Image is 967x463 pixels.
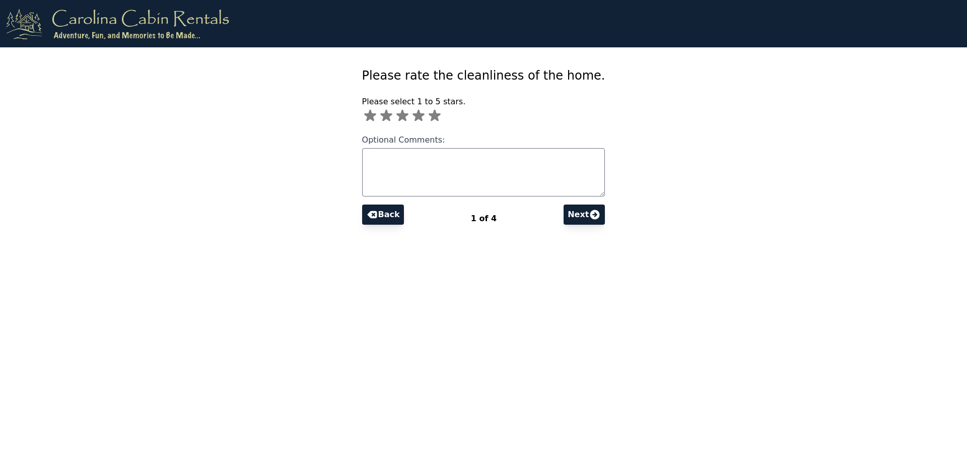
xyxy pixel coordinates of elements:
span: Please rate the cleanliness of the home. [362,69,605,83]
textarea: Optional Comments: [362,148,605,196]
p: Please select 1 to 5 stars. [362,96,605,108]
img: logo.png [6,8,229,39]
button: Next [564,205,605,225]
span: Optional Comments: [362,135,445,145]
button: Back [362,205,404,225]
span: 1 of 4 [471,214,497,223]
